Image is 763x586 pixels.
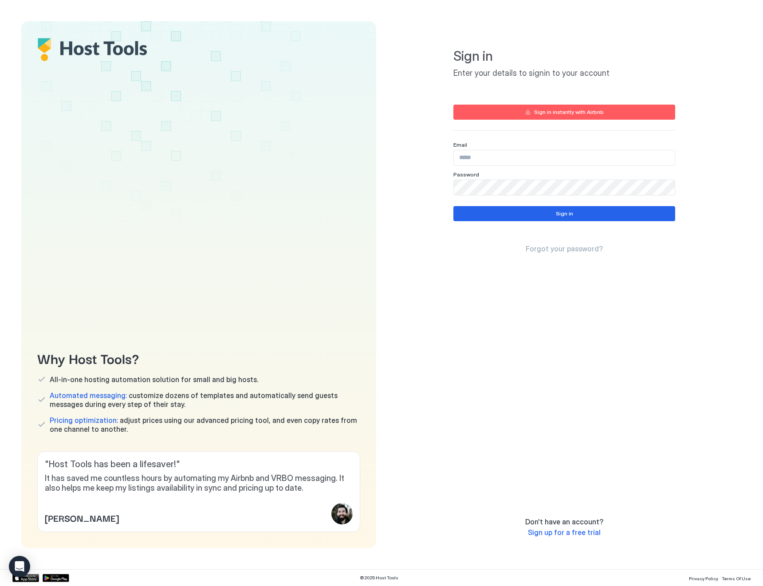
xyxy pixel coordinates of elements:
[525,517,603,526] span: Don't have an account?
[331,503,353,524] div: profile
[453,171,479,178] span: Password
[43,574,69,582] a: Google Play Store
[722,573,751,582] a: Terms Of Use
[528,528,601,537] span: Sign up for a free trial
[534,108,604,116] div: Sign in instantly with Airbnb
[45,511,119,524] span: [PERSON_NAME]
[453,141,467,148] span: Email
[689,573,718,582] a: Privacy Policy
[50,375,258,384] span: All-in-one hosting automation solution for small and big hosts.
[9,556,30,577] div: Open Intercom Messenger
[526,244,603,254] a: Forgot your password?
[454,180,675,195] input: Input Field
[50,391,360,409] span: customize dozens of templates and automatically send guests messages during every step of their s...
[528,528,601,537] a: Sign up for a free trial
[37,348,360,368] span: Why Host Tools?
[526,244,603,253] span: Forgot your password?
[454,150,675,165] input: Input Field
[50,416,118,425] span: Pricing optimization:
[360,575,398,581] span: © 2025 Host Tools
[453,105,675,120] button: Sign in instantly with Airbnb
[45,459,353,470] span: " Host Tools has been a lifesaver! "
[722,576,751,581] span: Terms Of Use
[12,574,39,582] a: App Store
[50,391,127,400] span: Automated messaging:
[50,416,360,434] span: adjust prices using our advanced pricing tool, and even copy rates from one channel to another.
[556,210,573,218] div: Sign in
[45,473,353,493] span: It has saved me countless hours by automating my Airbnb and VRBO messaging. It also helps me keep...
[453,48,675,65] span: Sign in
[689,576,718,581] span: Privacy Policy
[453,206,675,221] button: Sign in
[453,68,675,78] span: Enter your details to signin to your account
